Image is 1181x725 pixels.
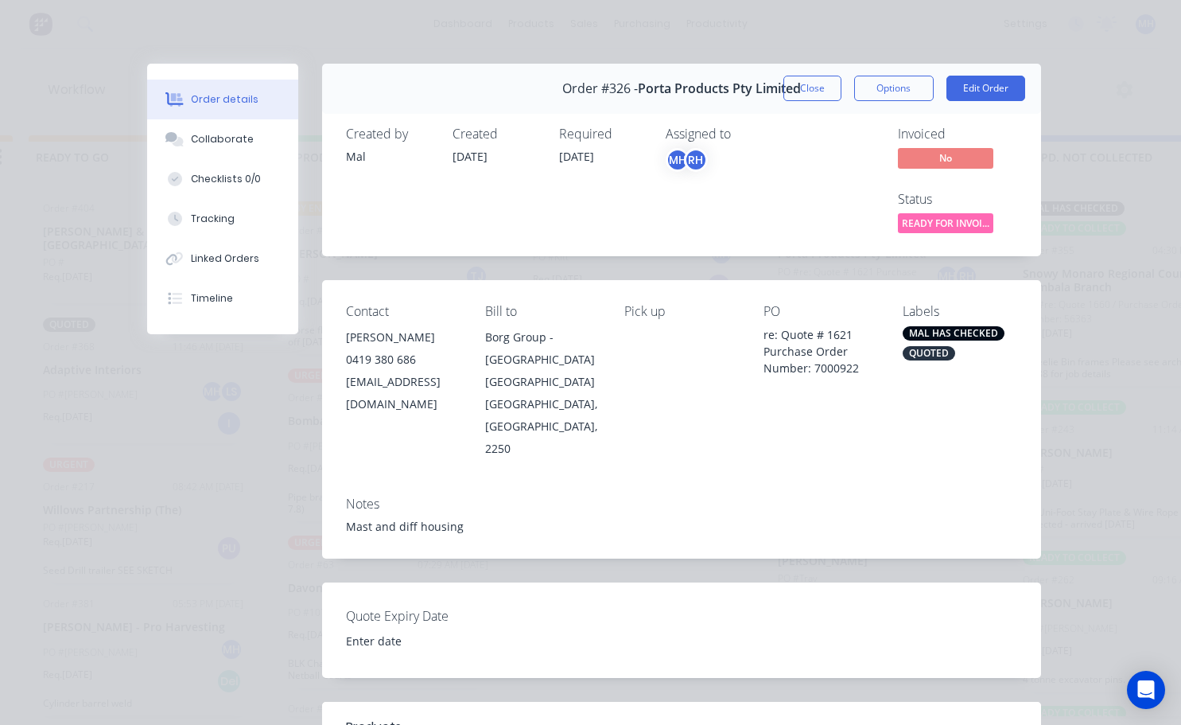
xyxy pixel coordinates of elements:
div: Checklists 0/0 [191,172,261,186]
span: No [898,148,993,168]
div: Borg Group - [GEOGRAPHIC_DATA] [GEOGRAPHIC_DATA][GEOGRAPHIC_DATA], [GEOGRAPHIC_DATA], 2250 [485,326,599,460]
div: Order details [191,92,258,107]
input: Enter date [335,630,533,653]
div: Open Intercom Messenger [1127,671,1165,709]
div: QUOTED [903,346,955,361]
div: Invoiced [898,127,1017,142]
div: Linked Orders [191,251,259,266]
div: PO [763,304,877,319]
div: Created by [346,127,433,142]
div: Labels [903,304,1016,319]
div: 0419 380 686 [346,349,460,371]
div: Contact [346,304,460,319]
div: Borg Group - [GEOGRAPHIC_DATA] [GEOGRAPHIC_DATA] [485,326,599,393]
button: Tracking [147,199,298,239]
label: Quote Expiry Date [346,606,545,626]
button: Options [854,76,934,101]
span: Porta Products Pty Limited [638,81,801,96]
span: [DATE] [453,149,488,164]
button: Timeline [147,279,298,318]
button: Collaborate [147,119,298,159]
div: [PERSON_NAME] [346,326,460,349]
span: [DATE] [559,149,594,164]
div: Pick up [624,304,738,319]
div: Assigned to [666,127,825,142]
div: [PERSON_NAME]0419 380 686[EMAIL_ADDRESS][DOMAIN_NAME] [346,326,460,415]
button: Edit Order [946,76,1025,101]
button: Order details [147,80,298,119]
button: MHRH [666,148,708,172]
div: RH [684,148,708,172]
div: MH [666,148,690,172]
button: READY FOR INVOI... [898,213,993,237]
button: Linked Orders [147,239,298,279]
div: Required [559,127,647,142]
div: MAL HAS CHECKED [903,326,1004,341]
div: [EMAIL_ADDRESS][DOMAIN_NAME] [346,371,460,415]
div: Status [898,192,1017,207]
div: Notes [346,497,1017,512]
span: Order #326 - [562,81,638,96]
div: [GEOGRAPHIC_DATA], [GEOGRAPHIC_DATA], 2250 [485,393,599,460]
div: Mast and diff housing [346,518,1017,535]
div: Collaborate [191,132,254,146]
div: Timeline [191,291,233,306]
button: Close [783,76,841,101]
div: Created [453,127,540,142]
span: READY FOR INVOI... [898,213,993,233]
div: re: Quote # 1621 Purchase Order Number: 7000922 [763,326,877,376]
div: Bill to [485,304,599,319]
div: Mal [346,148,433,165]
button: Checklists 0/0 [147,159,298,199]
div: Tracking [191,212,235,226]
